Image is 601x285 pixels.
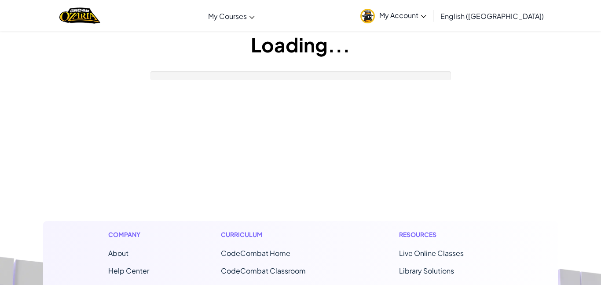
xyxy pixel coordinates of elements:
a: Library Solutions [399,266,454,275]
a: About [108,248,128,258]
img: Home [59,7,100,25]
span: English ([GEOGRAPHIC_DATA]) [440,11,544,21]
span: My Courses [208,11,247,21]
h1: Company [108,230,149,239]
a: Help Center [108,266,149,275]
a: English ([GEOGRAPHIC_DATA]) [436,4,548,28]
a: Ozaria by CodeCombat logo [59,7,100,25]
span: My Account [379,11,426,20]
a: Live Online Classes [399,248,464,258]
span: CodeCombat Home [221,248,290,258]
a: My Account [356,2,431,30]
img: avatar [360,9,375,23]
a: CodeCombat Classroom [221,266,306,275]
h1: Resources [399,230,493,239]
h1: Curriculum [221,230,327,239]
a: My Courses [204,4,259,28]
